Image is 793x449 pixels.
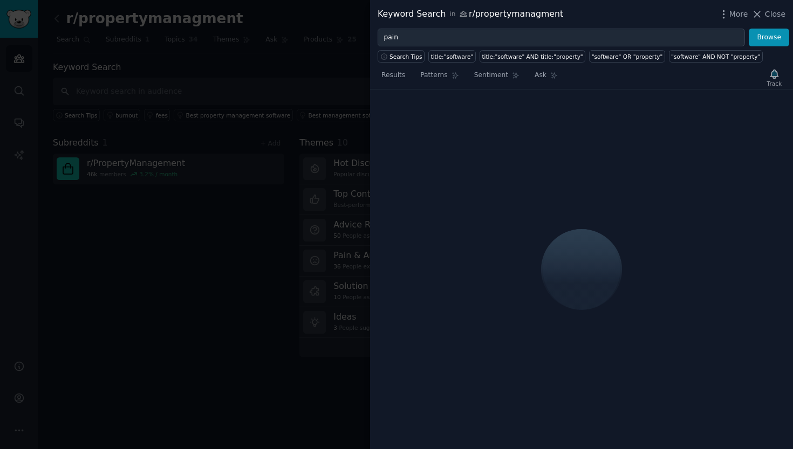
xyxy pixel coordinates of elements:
span: More [729,9,748,20]
a: Patterns [416,67,462,89]
button: More [718,9,748,20]
a: Sentiment [470,67,523,89]
span: Close [765,9,785,20]
a: "software" OR "property" [589,50,665,63]
a: Ask [531,67,562,89]
a: Results [378,67,409,89]
span: Patterns [420,71,447,80]
button: Browse [749,29,789,47]
span: in [449,10,455,19]
span: Ask [535,71,546,80]
button: Close [751,9,785,20]
div: title:"software" [431,53,474,60]
input: Try a keyword related to your business [378,29,745,47]
span: Search Tips [389,53,422,60]
div: Keyword Search r/propertymanagment [378,8,563,21]
a: "software" AND NOT "property" [669,50,763,63]
span: Sentiment [474,71,508,80]
div: "software" AND NOT "property" [671,53,760,60]
a: title:"software" [428,50,476,63]
a: title:"software" AND title:"property" [480,50,585,63]
button: Search Tips [378,50,425,63]
div: "software" OR "property" [592,53,663,60]
span: Results [381,71,405,80]
div: title:"software" AND title:"property" [482,53,583,60]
